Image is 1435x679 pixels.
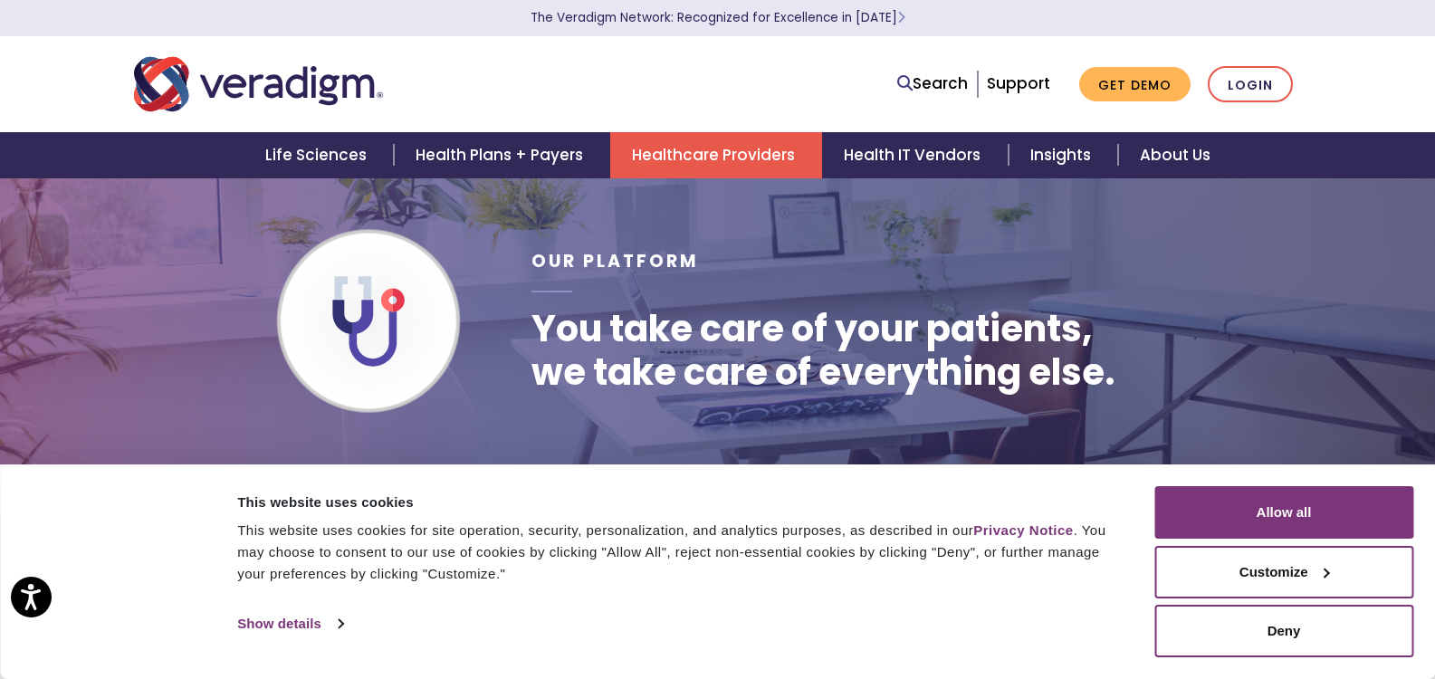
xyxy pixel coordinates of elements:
[244,132,394,178] a: Life Sciences
[134,54,383,114] img: Veradigm logo
[987,72,1050,94] a: Support
[237,610,342,637] a: Show details
[1079,67,1191,102] a: Get Demo
[531,9,905,26] a: The Veradigm Network: Recognized for Excellence in [DATE]Learn More
[531,249,699,273] span: Our Platform
[1208,66,1293,103] a: Login
[1154,486,1413,539] button: Allow all
[1118,132,1232,178] a: About Us
[822,132,1008,178] a: Health IT Vendors
[897,72,968,96] a: Search
[1154,546,1413,598] button: Customize
[237,492,1114,513] div: This website uses cookies
[973,522,1073,538] a: Privacy Notice
[394,132,610,178] a: Health Plans + Payers
[237,520,1114,585] div: This website uses cookies for site operation, security, personalization, and analytics purposes, ...
[1009,132,1118,178] a: Insights
[610,132,822,178] a: Healthcare Providers
[531,307,1115,394] h1: You take care of your patients, we take care of everything else.
[897,9,905,26] span: Learn More
[1087,549,1413,657] iframe: Drift Chat Widget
